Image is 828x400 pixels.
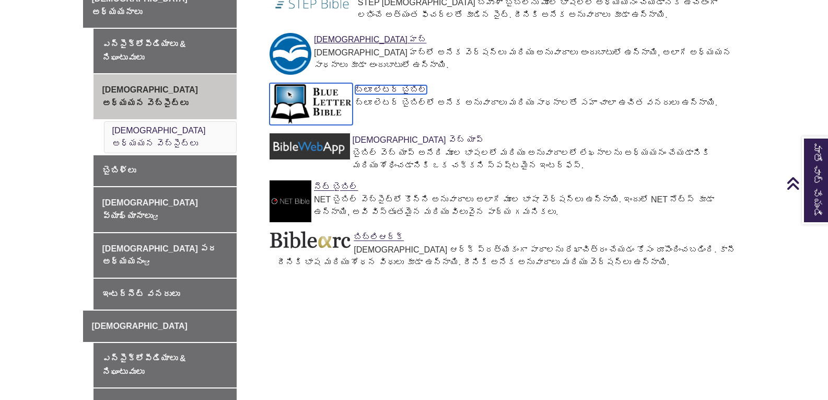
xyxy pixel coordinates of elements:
[270,133,350,159] img: బైబిల్ వెబ్ యాప్ లింక్
[270,231,351,249] img: బైబిల్ ఆర్క్ కి లింక్
[94,233,237,278] a: [DEMOGRAPHIC_DATA] పద అధ్యయనం
[102,354,186,376] font: ఎన్సైక్లోపీడియాలు & నిఘంటువులు
[270,180,311,222] img: NET బైబిల్ లింక్
[353,148,710,170] font: బైబిల్ వెబ్ యాప్ అనేది మూల భాషలలో మరియు అనువాదాలలో లేఖనాలను అధ్యయనం చేయడానికి మరియు శోధించడానికి ...
[355,98,717,107] font: బ్లూ లెటర్ బైబిల్‌లో అనేక అనువాదాలు మరియు సాధనాలతో సహా చాలా ఉచిత వనరులు ఉన్నాయి.
[270,83,353,125] img: బ్లూ లెటర్ బైబిల్‌కి లింక్
[353,135,484,144] font: [DEMOGRAPHIC_DATA] వెబ్ యాప్
[314,195,714,216] font: NET బైబిల్ వెబ్‌సైట్‌లో కొన్ని అనువాదాలు అలాగే మూల భాషా వెర్షన్‌లు ఉన్నాయి. ఇందులో NET నోట్స్ కూడ...
[94,29,237,73] a: ఎన్సైక్లోపీడియాలు & నిఘంటువులు
[353,135,484,144] a: బైబిల్ వెబ్ యాప్ లింక్ [DEMOGRAPHIC_DATA] వెబ్ యాప్
[277,245,736,267] font: [DEMOGRAPHIC_DATA] ఆర్క్ ప్రత్యేకంగా పాఠాలను రేఖాచిత్రం చేయడం కోసం రూపొందించబడింది. కానీ దీనికి భ...
[355,85,427,94] font: బ్లూ లెటర్ బైబిల్
[314,35,426,44] a: బైబిల్ హబ్‌కి లింక్ [DEMOGRAPHIC_DATA] హబ్
[83,311,237,342] a: [DEMOGRAPHIC_DATA]
[94,155,237,187] a: బైబిళ్లు
[94,187,237,232] a: [DEMOGRAPHIC_DATA] వ్యాఖ్యానాలు
[102,290,180,299] font: ఇంటర్నెట్ వనరులు
[355,85,427,94] a: బ్లూ లెటర్ బైబిల్‌కి లింక్ బ్లూ లెటర్ బైబిల్
[314,48,731,70] font: [DEMOGRAPHIC_DATA] హబ్‌లో అనేక వెర్షన్లు మరియు అనువాదాలు అందుబాటులో ఉన్నాయి, అలాగే అధ్యయన సాధనాలు...
[270,33,311,75] img: బైబిల్ హబ్‌కి లింక్
[94,279,237,310] a: ఇంటర్నెట్ వనరులు
[92,322,188,330] font: [DEMOGRAPHIC_DATA]
[144,260,150,265] i: ఈ లింక్ కొత్త విండోలో తెరుచుకుంటుంది.
[314,35,426,44] font: [DEMOGRAPHIC_DATA] హబ్
[102,198,198,221] font: [DEMOGRAPHIC_DATA] వ్యాఖ్యానాలు
[102,85,198,108] font: [DEMOGRAPHIC_DATA] అధ్యయన వెబ్‌సైట్‌లు
[102,166,136,175] font: బైబిళ్లు
[153,215,158,220] i: ఈ లింక్ కొత్త విండోలో తెరుచుకుంటుంది.
[102,40,186,62] font: ఎన్సైక్లోపీడియాలు & నిఘంటువులు
[94,343,237,387] a: ఎన్సైక్లోపీడియాలు & నిఘంటువులు
[314,182,358,191] font: నెట్ బైబిల్
[354,233,404,242] a: బైబిల్ ఆర్క్ కి లింక్ బిబ్లిఆర్క్
[811,143,822,218] font: మాతో చాట్ చేయండి
[102,244,217,267] font: [DEMOGRAPHIC_DATA] పద అధ్యయనం
[314,182,358,191] a: NET బైబిల్ లింక్ నెట్ బైబిల్
[112,126,206,148] a: [DEMOGRAPHIC_DATA] అధ్యయన వెబ్‌సైట్‌లు
[354,233,404,242] font: బిబ్లిఆర్క్
[94,74,237,119] a: [DEMOGRAPHIC_DATA] అధ్యయన వెబ్‌సైట్‌లు
[786,176,825,190] a: పైకి తిరిగి వెళ్ళు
